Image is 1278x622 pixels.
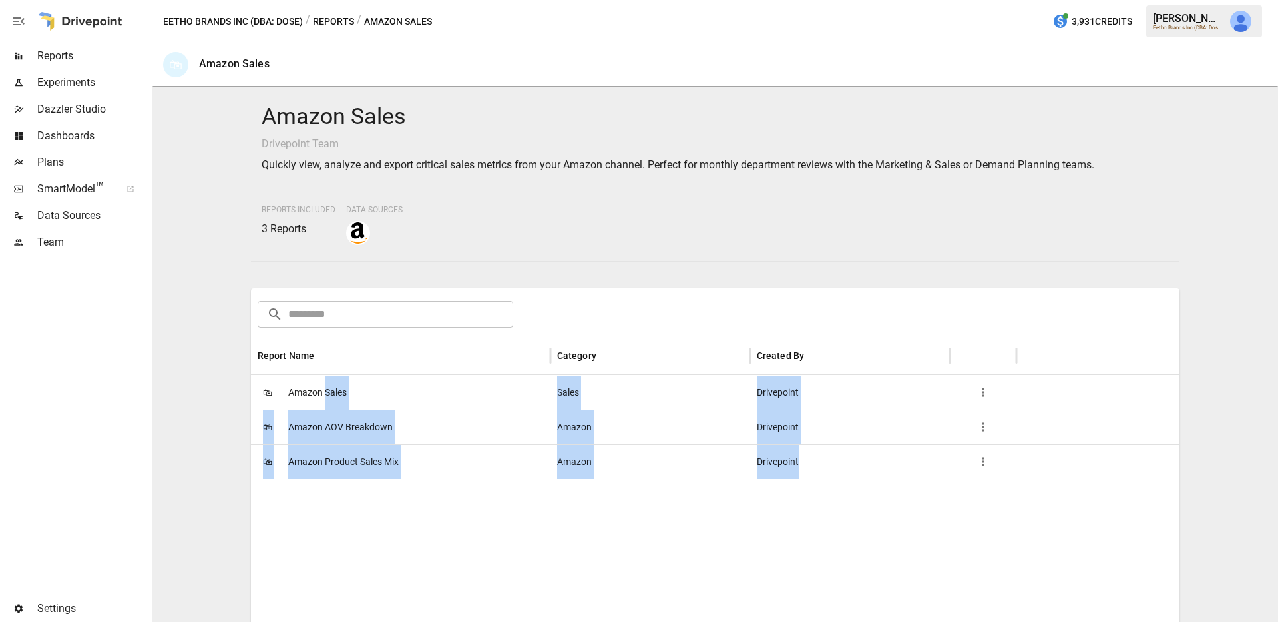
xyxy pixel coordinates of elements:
[163,52,188,77] div: 🛍
[1153,25,1222,31] div: Eetho Brands Inc (DBA: Dose)
[347,222,369,244] img: amazon
[258,417,278,437] span: 🛍
[750,444,950,479] div: Drivepoint
[37,601,149,617] span: Settings
[37,234,149,250] span: Team
[258,382,278,402] span: 🛍
[262,221,335,237] p: 3 Reports
[95,179,105,196] span: ™
[288,445,399,479] span: Amazon Product Sales Mix
[37,128,149,144] span: Dashboards
[288,410,393,444] span: Amazon AOV Breakdown
[757,350,805,361] div: Created By
[550,410,750,444] div: Amazon
[258,452,278,471] span: 🛍
[750,375,950,410] div: Drivepoint
[258,350,315,361] div: Report Name
[550,444,750,479] div: Amazon
[550,375,750,410] div: Sales
[1222,3,1259,40] button: Andrey Gubarevich
[805,346,824,365] button: Sort
[557,350,596,361] div: Category
[1072,13,1132,30] span: 3,931 Credits
[316,346,334,365] button: Sort
[37,48,149,64] span: Reports
[306,13,310,30] div: /
[262,205,335,214] span: Reports Included
[313,13,354,30] button: Reports
[598,346,616,365] button: Sort
[262,103,1170,131] h4: Amazon Sales
[37,101,149,117] span: Dazzler Studio
[1230,11,1251,32] img: Andrey Gubarevich
[37,208,149,224] span: Data Sources
[1047,9,1138,34] button: 3,931Credits
[346,205,403,214] span: Data Sources
[1153,12,1222,25] div: [PERSON_NAME]
[37,181,112,197] span: SmartModel
[37,155,149,170] span: Plans
[199,57,270,70] div: Amazon Sales
[37,75,149,91] span: Experiments
[288,376,347,410] span: Amazon Sales
[750,410,950,444] div: Drivepoint
[262,136,1170,152] p: Drivepoint Team
[163,13,303,30] button: Eetho Brands Inc (DBA: Dose)
[357,13,361,30] div: /
[262,157,1170,173] p: Quickly view, analyze and export critical sales metrics from your Amazon channel. Perfect for mon...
